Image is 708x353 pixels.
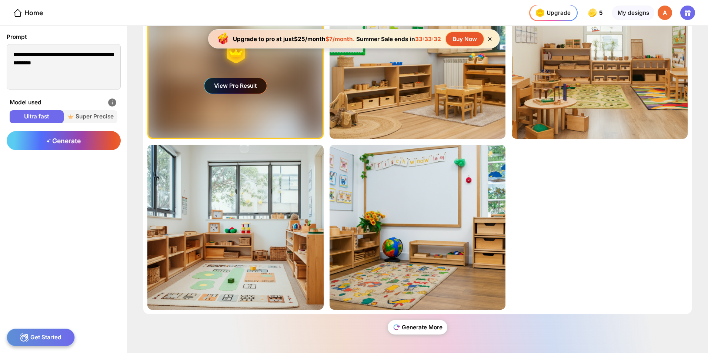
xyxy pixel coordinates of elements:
div: Generate More [388,320,448,334]
div: Summer Sale ends in [355,36,443,43]
span: Ultra fast [10,112,63,121]
div: A [658,6,672,20]
img: upgrade-nav-btn-icon.gif [533,6,546,19]
span: Super Precise [64,112,117,121]
div: View Pro Result [204,78,267,94]
div: Buy Now [446,32,483,46]
div: My designs [612,6,654,20]
span: 5 [599,10,604,16]
div: Upgrade to pro at just [233,36,355,43]
span: 33:33:32 [415,36,441,43]
div: Home [13,8,43,18]
span: $7/month. [325,36,355,43]
img: upgrade-banner-new-year-icon.gif [215,31,231,47]
span: Generate [46,137,81,145]
div: Model used [10,98,117,107]
div: Upgrade [533,6,570,19]
div: Prompt [7,33,121,41]
div: Get Started [7,329,75,346]
span: $25/month [294,36,325,43]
